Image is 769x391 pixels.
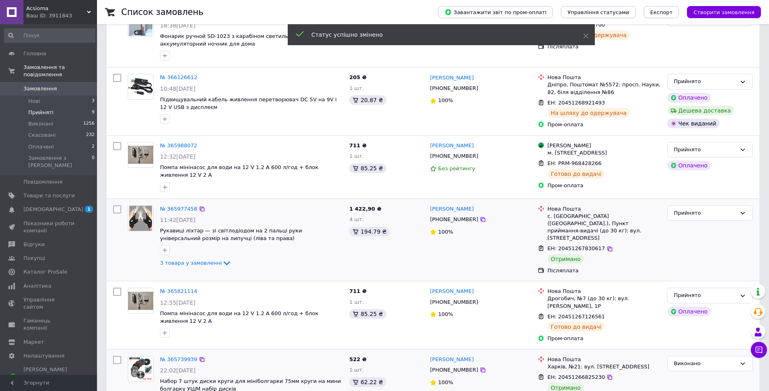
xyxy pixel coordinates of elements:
span: 205 ₴ [349,74,367,80]
div: На шляху до одержувача [548,108,630,118]
div: Прийнято [674,77,736,86]
div: Дрогобич, №7 (до 30 кг): вул. [PERSON_NAME], 1Р [548,295,661,309]
span: 1256 [83,120,95,128]
div: [PHONE_NUMBER] [428,297,480,307]
img: Фото товару [128,76,153,98]
a: Підвищувальний кабель живлення перетворювач DC 5V на 9V і 12 V USB з дисплеєм [160,96,337,110]
img: Фото товару [129,206,152,231]
span: 18:38[DATE] [160,22,196,29]
div: м. [STREET_ADDRESS] [548,149,661,157]
div: 194.79 ₴ [349,227,390,236]
img: Фото товару [128,292,153,310]
span: Показники роботи компанії [23,220,75,234]
div: [PHONE_NUMBER] [428,214,480,225]
div: Післяплата [548,43,661,50]
a: Фонарик ручной SD-1023 з карабіном светильник аккумуляторний ночник для дома [160,33,298,47]
span: Відгуки [23,241,44,248]
div: Отримано [548,254,584,264]
div: [PHONE_NUMBER] [428,151,480,161]
span: Товари та послуги [23,192,75,199]
div: 62.22 ₴ [349,377,386,387]
span: 9 [92,109,95,116]
button: Завантажити звіт по пром-оплаті [438,6,553,18]
div: Нова Пошта [548,74,661,81]
span: 0 [92,155,95,169]
button: Управління статусами [561,6,636,18]
img: Фото товару [128,146,153,164]
a: [PERSON_NAME] [430,205,474,213]
span: 2 [92,143,95,151]
div: Післяплата [548,267,661,274]
span: 12:55[DATE] [160,299,196,306]
div: [PERSON_NAME] [548,142,661,149]
a: [PERSON_NAME] [430,288,474,295]
span: 100% [438,97,453,103]
span: 10:48[DATE] [160,86,196,92]
a: 3 товара у замовленні [160,260,232,266]
span: 232 [86,132,95,139]
div: Готово до видачі [548,322,605,332]
span: ЕН: 20451267830617 [548,245,605,251]
span: Створити замовлення [693,9,754,15]
div: Ваш ID: 3911843 [26,12,97,19]
div: Оплачено [667,307,711,316]
div: Нова Пошта [548,205,661,213]
a: Фото товару [128,288,154,314]
div: Прийнято [674,209,736,217]
span: Скасовані [28,132,56,139]
span: 11:42[DATE] [160,217,196,223]
span: ЕН: 20451268921493 [548,100,605,106]
span: Acsioma [26,5,87,12]
div: Оплачено [667,93,711,102]
span: Маркет [23,339,44,346]
span: 3 товара у замовленні [160,260,222,266]
span: Управління сайтом [23,296,75,311]
span: 522 ₴ [349,356,367,362]
div: Статус успішно змінено [312,31,563,39]
span: Гаманець компанії [23,317,75,332]
a: [PERSON_NAME] [430,142,474,150]
a: Помпа мінінасос для води на 12 V 1.2 А 600 л/год + блок живлення 12 V 2 А [160,310,318,324]
span: ЕН: 20451267126561 [548,314,605,320]
div: Харків, №21: вул. [STREET_ADDRESS] [548,363,661,370]
button: Експорт [644,6,679,18]
span: Без рейтингу [438,165,475,171]
span: 1 шт. [349,367,364,373]
a: [PERSON_NAME] [430,74,474,82]
a: Фото товару [128,356,154,382]
span: Виконані [28,120,53,128]
a: Створити замовлення [679,9,761,15]
span: 100% [438,379,453,385]
span: Експорт [650,9,673,15]
span: Управління статусами [567,9,629,15]
span: 1 [85,206,93,213]
a: № 365977458 [160,206,197,212]
a: № 365988072 [160,142,197,148]
a: Фото товару [128,142,154,168]
button: Чат з покупцем [751,342,767,358]
div: 20.87 ₴ [349,95,386,105]
a: № 365821114 [160,288,197,294]
a: [PERSON_NAME] [430,356,474,364]
div: Чек виданий [667,119,720,128]
span: [PERSON_NAME] та рахунки [23,366,75,388]
span: 100% [438,311,453,317]
span: Нові [28,98,40,105]
div: с. [GEOGRAPHIC_DATA] ([GEOGRAPHIC_DATA].), Пункт приймання-видачі (до 30 кг): вул. [STREET_ADDRESS] [548,213,661,242]
a: № 365739939 [160,356,197,362]
span: ЕН: 20451266825230 [548,374,605,380]
span: ЕН: PRM-968428266 [548,160,602,166]
span: 1 422,90 ₴ [349,206,381,212]
span: Рукавиці ліхтар — зі світлодіодом на 2 пальці руки універсальний розмір на липучці (ліва та права) [160,228,302,241]
div: Прийнято [674,291,736,300]
span: Замовлення та повідомлення [23,64,97,78]
span: [DEMOGRAPHIC_DATA] [23,206,83,213]
img: Фото товару [129,356,153,381]
span: Покупці [23,255,45,262]
div: Виконано [674,360,736,368]
span: 1 шт. [349,153,364,159]
span: 22:02[DATE] [160,367,196,374]
span: 100% [438,229,453,235]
